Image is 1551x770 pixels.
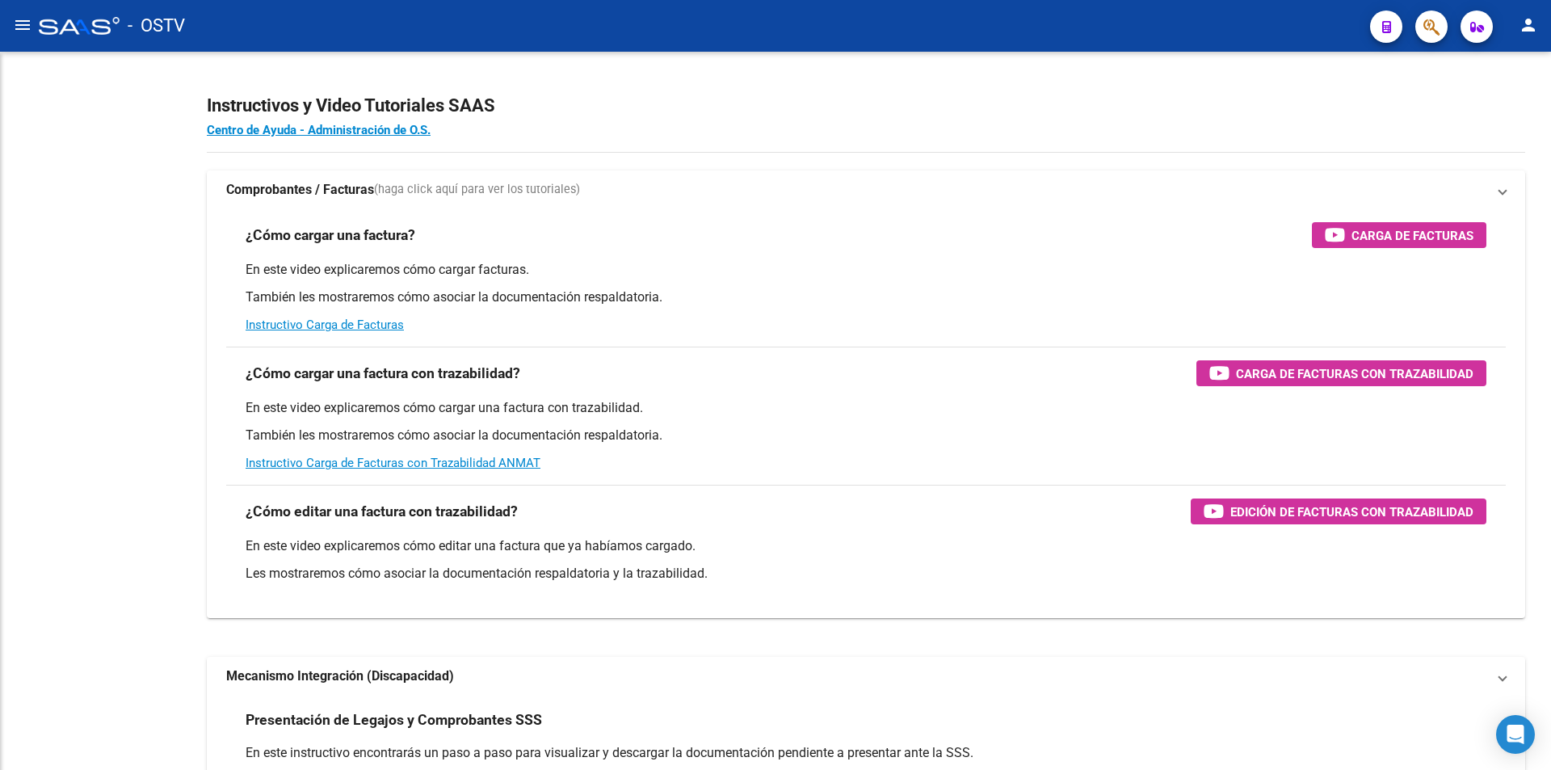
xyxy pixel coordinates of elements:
span: Carga de Facturas con Trazabilidad [1236,364,1473,384]
button: Carga de Facturas con Trazabilidad [1196,360,1486,386]
a: Centro de Ayuda - Administración de O.S. [207,123,431,137]
span: (haga click aquí para ver los tutoriales) [374,181,580,199]
p: En este video explicaremos cómo cargar una factura con trazabilidad. [246,399,1486,417]
strong: Comprobantes / Facturas [226,181,374,199]
p: También les mostraremos cómo asociar la documentación respaldatoria. [246,288,1486,306]
mat-expansion-panel-header: Mecanismo Integración (Discapacidad) [207,657,1525,696]
h3: ¿Cómo cargar una factura? [246,224,415,246]
button: Carga de Facturas [1312,222,1486,248]
h2: Instructivos y Video Tutoriales SAAS [207,90,1525,121]
mat-expansion-panel-header: Comprobantes / Facturas(haga click aquí para ver los tutoriales) [207,170,1525,209]
span: Carga de Facturas [1351,225,1473,246]
div: Comprobantes / Facturas(haga click aquí para ver los tutoriales) [207,209,1525,618]
p: Les mostraremos cómo asociar la documentación respaldatoria y la trazabilidad. [246,565,1486,583]
div: Open Intercom Messenger [1496,715,1535,754]
span: - OSTV [128,8,185,44]
p: También les mostraremos cómo asociar la documentación respaldatoria. [246,427,1486,444]
mat-icon: person [1519,15,1538,35]
a: Instructivo Carga de Facturas [246,318,404,332]
a: Instructivo Carga de Facturas con Trazabilidad ANMAT [246,456,540,470]
mat-icon: menu [13,15,32,35]
button: Edición de Facturas con Trazabilidad [1191,499,1486,524]
h3: Presentación de Legajos y Comprobantes SSS [246,709,542,731]
p: En este video explicaremos cómo cargar facturas. [246,261,1486,279]
p: En este instructivo encontrarás un paso a paso para visualizar y descargar la documentación pendi... [246,744,1486,762]
h3: ¿Cómo editar una factura con trazabilidad? [246,500,518,523]
p: En este video explicaremos cómo editar una factura que ya habíamos cargado. [246,537,1486,555]
h3: ¿Cómo cargar una factura con trazabilidad? [246,362,520,385]
span: Edición de Facturas con Trazabilidad [1230,502,1473,522]
strong: Mecanismo Integración (Discapacidad) [226,667,454,685]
